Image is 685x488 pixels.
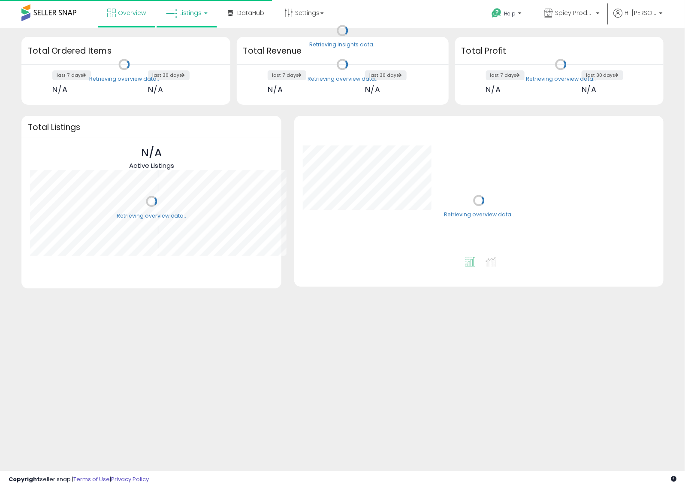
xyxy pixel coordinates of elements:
div: Retrieving overview data.. [308,75,377,83]
span: Listings [179,9,202,17]
div: Retrieving overview data.. [526,75,596,83]
span: DataHub [237,9,264,17]
i: Get Help [491,8,502,18]
span: Spicy Products [555,9,594,17]
span: Overview [118,9,146,17]
a: Hi [PERSON_NAME] [613,9,663,28]
span: Hi [PERSON_NAME] [625,9,657,17]
div: Retrieving overview data.. [89,75,159,83]
span: Help [504,10,516,17]
div: Retrieving overview data.. [117,212,187,220]
a: Help [485,1,530,28]
div: Retrieving overview data.. [444,211,514,219]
